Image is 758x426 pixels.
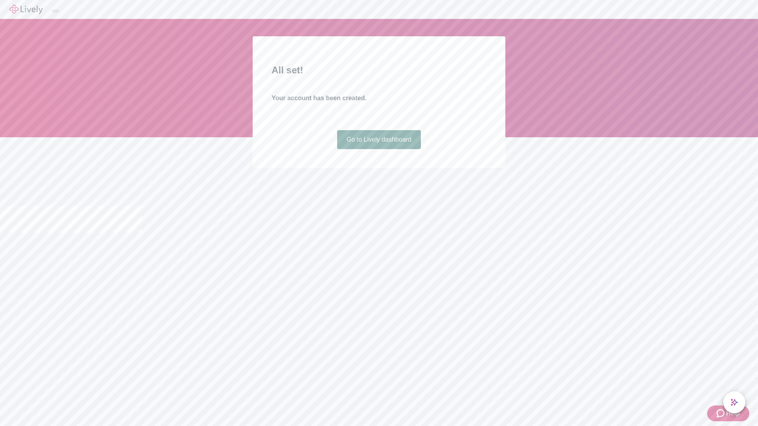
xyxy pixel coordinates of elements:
[52,10,58,12] button: Log out
[723,391,745,413] button: chat
[726,409,740,418] span: Help
[272,63,486,77] h2: All set!
[9,5,43,14] img: Lively
[272,93,486,103] h4: Your account has been created.
[730,398,738,406] svg: Lively AI Assistant
[707,405,749,421] button: Zendesk support iconHelp
[337,130,421,149] a: Go to Lively dashboard
[717,409,726,418] svg: Zendesk support icon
